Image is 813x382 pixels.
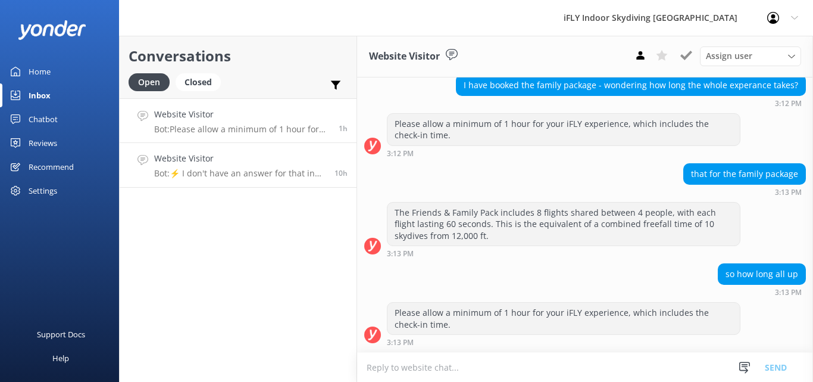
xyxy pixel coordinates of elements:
div: I have booked the family package - wondering how long the whole experance takes? [456,75,805,95]
div: Help [52,346,69,370]
div: Sep 10 2025 03:13pm (UTC +12:00) Pacific/Auckland [387,338,740,346]
span: Sep 10 2025 05:57am (UTC +12:00) Pacific/Auckland [334,168,348,178]
img: yonder-white-logo.png [18,20,86,40]
div: The Friends & Family Pack includes 8 flights shared between 4 people, with each flight lasting 60... [387,203,740,246]
p: Bot: Please allow a minimum of 1 hour for your iFLY experience, which includes the check-in time. [154,124,330,135]
span: Sep 10 2025 03:13pm (UTC +12:00) Pacific/Auckland [339,123,348,133]
div: Sep 10 2025 03:13pm (UTC +12:00) Pacific/Auckland [683,188,806,196]
div: Sep 10 2025 03:12pm (UTC +12:00) Pacific/Auckland [387,149,740,157]
strong: 3:12 PM [387,150,414,157]
div: Closed [176,73,221,91]
div: Please allow a minimum of 1 hour for your iFLY experience, which includes the check-in time. [387,114,740,145]
div: Home [29,60,51,83]
div: Sep 10 2025 03:13pm (UTC +12:00) Pacific/Auckland [718,288,806,296]
div: Recommend [29,155,74,179]
strong: 3:13 PM [387,250,414,257]
a: Website VisitorBot:Please allow a minimum of 1 hour for your iFLY experience, which includes the ... [120,98,357,143]
div: Sep 10 2025 03:12pm (UTC +12:00) Pacific/Auckland [456,99,806,107]
h2: Conversations [129,45,348,67]
a: Website VisitorBot:⚡ I don't have an answer for that in my knowledge base. Please try and rephras... [120,143,357,188]
strong: 3:13 PM [775,189,802,196]
div: Open [129,73,170,91]
strong: 3:13 PM [387,339,414,346]
h3: Website Visitor [369,49,440,64]
div: Assign User [700,46,801,66]
div: Settings [29,179,57,203]
div: Reviews [29,131,57,155]
a: Open [129,75,176,88]
span: Assign user [706,49,752,63]
div: Sep 10 2025 03:13pm (UTC +12:00) Pacific/Auckland [387,249,740,257]
div: Support Docs [37,322,85,346]
div: that for the family package [684,164,805,184]
a: Closed [176,75,227,88]
strong: 3:12 PM [775,100,802,107]
div: Inbox [29,83,51,107]
strong: 3:13 PM [775,289,802,296]
h4: Website Visitor [154,152,326,165]
p: Bot: ⚡ I don't have an answer for that in my knowledge base. Please try and rephrase your questio... [154,168,326,179]
h4: Website Visitor [154,108,330,121]
div: Please allow a minimum of 1 hour for your iFLY experience, which includes the check-in time. [387,303,740,334]
div: Chatbot [29,107,58,131]
div: so how long all up [718,264,805,284]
